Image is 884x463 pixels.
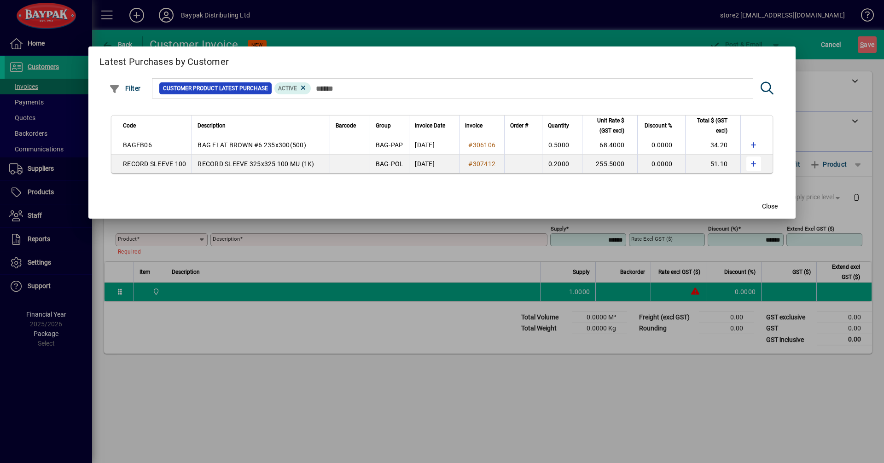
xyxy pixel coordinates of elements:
[163,84,268,93] span: Customer Product Latest Purchase
[336,121,356,131] span: Barcode
[685,155,740,173] td: 51.10
[637,136,685,155] td: 0.0000
[336,121,364,131] div: Barcode
[542,155,582,173] td: 0.2000
[465,159,499,169] a: #307412
[415,121,445,131] span: Invoice Date
[582,136,637,155] td: 68.4000
[510,121,536,131] div: Order #
[198,141,306,149] span: BAG FLAT BROWN #6 235x300(500)
[376,121,404,131] div: Group
[376,121,391,131] span: Group
[588,116,633,136] div: Unit Rate $ (GST excl)
[376,160,404,168] span: BAG-POL
[473,141,496,149] span: 306106
[637,155,685,173] td: 0.0000
[109,85,141,92] span: Filter
[123,141,152,149] span: BAGFB06
[198,121,226,131] span: Description
[274,82,311,94] mat-chip: Product Activation Status: Active
[376,141,403,149] span: BAG-PAP
[762,202,778,211] span: Close
[468,160,472,168] span: #
[465,121,499,131] div: Invoice
[198,160,314,168] span: RECORD SLEEVE 325x325 100 MU (1K)
[198,121,324,131] div: Description
[542,136,582,155] td: 0.5000
[645,121,672,131] span: Discount %
[685,136,740,155] td: 34.20
[123,160,186,168] span: RECORD SLEEVE 100
[691,116,736,136] div: Total $ (GST excl)
[755,198,785,215] button: Close
[415,121,454,131] div: Invoice Date
[548,121,569,131] span: Quantity
[691,116,727,136] span: Total $ (GST excl)
[510,121,528,131] span: Order #
[278,85,297,92] span: Active
[123,121,186,131] div: Code
[468,141,472,149] span: #
[409,155,459,173] td: [DATE]
[582,155,637,173] td: 255.5000
[465,140,499,150] a: #306106
[473,160,496,168] span: 307412
[123,121,136,131] span: Code
[409,136,459,155] td: [DATE]
[107,80,143,97] button: Filter
[643,121,680,131] div: Discount %
[465,121,483,131] span: Invoice
[588,116,624,136] span: Unit Rate $ (GST excl)
[548,121,577,131] div: Quantity
[88,46,796,73] h2: Latest Purchases by Customer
